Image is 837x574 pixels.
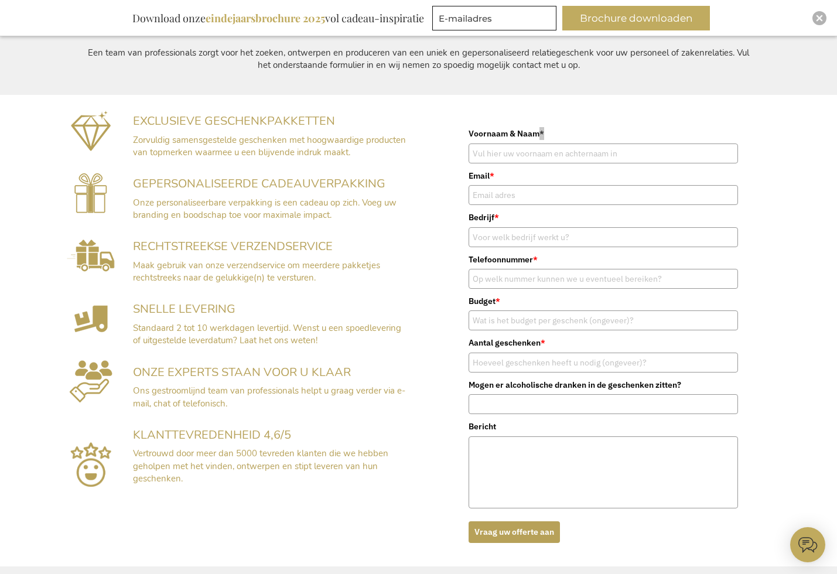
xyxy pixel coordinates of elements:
[133,301,235,317] span: SNELLE LEVERING
[469,269,738,289] input: Op welk nummer kunnen we u eventueel bereiken?
[469,521,560,543] button: Vraag uw offerte aan
[469,310,738,330] input: Wat is het budget per geschenk (ongeveer)?
[133,447,388,484] span: Vertrouwd door meer dan 5000 tevreden klanten die we hebben geholpen met het vinden, ontwerpen en...
[133,134,406,158] span: Zorvuldig samensgestelde geschenken met hoogwaardige producten van topmerken waarmee u een blijve...
[133,259,380,283] span: Maak gebruik van onze verzendservice om meerdere pakketjes rechtstreeks naar de gelukkige(n) te v...
[133,197,397,221] span: Onze personaliseerbare verpakking is een cadeau op zich. Voeg uw branding en boodschap toe voor m...
[70,478,111,490] a: Google Reviews Exclusive Business Gifts
[67,240,115,272] img: Rechtstreekse Verzendservice
[469,185,738,205] input: Email adres
[133,176,385,192] span: GEPERSONALISEERDE CADEAUVERPAKKING
[67,263,115,275] a: Rechtstreekse Verzendservice
[469,253,738,266] label: Telefoonnummer
[70,442,111,487] img: Sluit U Aan Bij Meer Dan 5.000+ Tevreden Klanten
[469,336,738,349] label: Aantal geschenken
[469,169,738,182] label: Email
[127,6,429,30] div: Download onze vol cadeau-inspiratie
[133,364,351,380] span: ONZE EXPERTS STAAN VOOR U KLAAR
[133,385,405,409] span: Ons gestroomlijnd team van professionals helpt u graag verder via e-mail, chat of telefonisch.
[206,11,325,25] b: eindejaarsbrochure 2025
[790,527,825,562] iframe: belco-activator-frame
[432,6,556,30] input: E-mailadres
[812,11,826,25] div: Close
[133,238,333,254] span: RECHTSTREEKSE VERZENDSERVICE
[469,211,738,224] label: Bedrijf
[469,353,738,373] input: Hoeveel geschenken heeft u nodig (ongeveer)?
[71,110,111,151] img: Exclusieve geschenkpakketten mét impact
[469,143,738,163] input: Vul hier uw voornaam en achternaam in
[816,15,823,22] img: Close
[432,6,560,34] form: marketing offers and promotions
[562,6,710,30] button: Brochure downloaden
[469,420,738,433] label: Bericht
[133,427,291,443] span: KLANTTEVREDENHEID 4,6/5
[133,322,401,346] span: Standaard 2 tot 10 werkdagen levertijd. Wenst u een spoedlevering of uitgestelde leverdatum? Laat...
[74,173,107,213] img: Gepersonaliseerde cadeauverpakking voorzien van uw branding
[469,227,738,247] input: Voor welk bedrijf werkt u?
[469,378,738,391] label: Mogen er alcoholische dranken in de geschenken zitten?
[469,295,738,307] label: Budget
[469,127,738,140] label: Voornaam & Naam
[84,47,753,72] p: Een team van professionals zorgt voor het zoeken, ontwerpen en produceren van een uniek en gepers...
[133,113,335,129] span: EXCLUSIEVE GESCHENKPAKKETTEN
